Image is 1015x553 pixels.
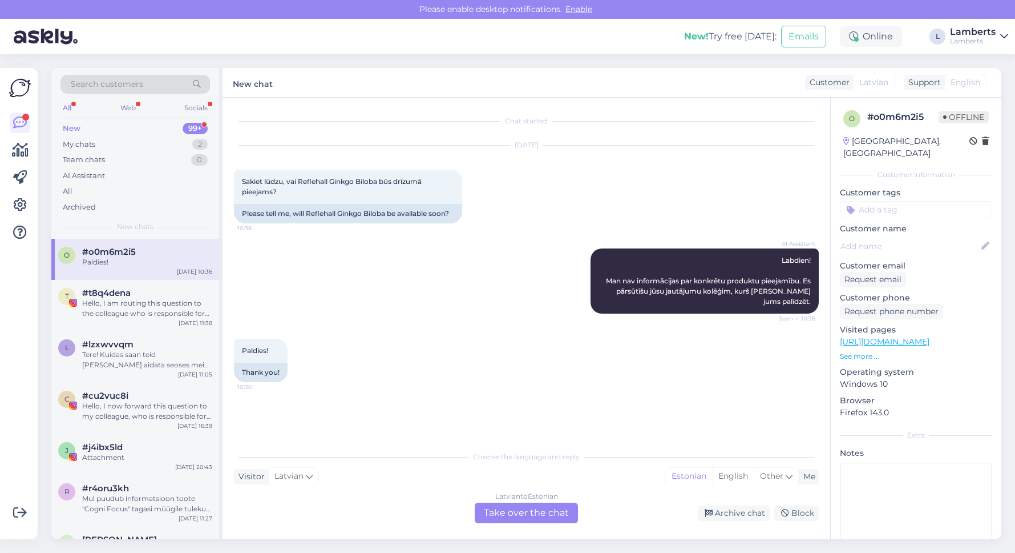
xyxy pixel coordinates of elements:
[840,170,992,180] div: Customer information
[951,77,980,89] span: English
[234,363,288,382] div: Thank you!
[82,401,212,422] div: Hello, I now forward this question to my colleague, who is responsible for this. The reply will b...
[234,140,819,150] div: [DATE]
[950,37,996,46] div: Lamberts
[64,251,70,259] span: o
[237,383,280,391] span: 10:36
[698,506,770,521] div: Archive chat
[234,471,265,483] div: Visitor
[840,201,992,218] input: Add a tag
[82,350,212,370] div: Tere! Kuidas saan teid [PERSON_NAME] aidata seoses meie teenustega?
[684,30,777,43] div: Try free [DATE]:
[840,324,992,336] p: Visited pages
[82,339,134,350] span: #lzxwvvqm
[71,78,143,90] span: Search customers
[175,463,212,471] div: [DATE] 20:43
[179,514,212,523] div: [DATE] 11:27
[840,260,992,272] p: Customer email
[82,288,131,298] span: #t8q4dena
[237,224,280,233] span: 10:36
[82,257,212,267] div: Paldies!
[606,256,812,306] span: Labdien! Man nav informācijas par konkrētu produktu pieejamību. Es pārsūtīšu jūsu jautājumu kolēģ...
[63,170,105,182] div: AI Assistant
[840,395,992,407] p: Browser
[475,503,578,523] div: Take over the chat
[234,452,819,462] div: Choose the language and reply
[904,77,941,89] div: Support
[177,267,212,276] div: [DATE] 10:36
[840,240,979,253] input: Add name
[867,110,939,124] div: # o0m6m2i5
[774,506,819,521] div: Block
[82,535,157,545] span: EMMA TAMMEMÄGI
[82,483,129,494] span: #r4oru3kh
[82,247,136,257] span: #o0m6m2i5
[840,26,902,47] div: Online
[182,101,210,115] div: Socials
[950,27,996,37] div: Lamberts
[64,487,70,496] span: r
[773,239,815,248] span: AI Assistant
[843,135,969,159] div: [GEOGRAPHIC_DATA], [GEOGRAPHIC_DATA]
[859,77,888,89] span: Latvian
[65,292,69,300] span: t
[179,319,212,327] div: [DATE] 11:38
[781,26,826,47] button: Emails
[840,336,929,347] a: [URL][DOMAIN_NAME]
[191,154,208,166] div: 0
[65,446,68,455] span: j
[684,31,709,42] b: New!
[177,422,212,430] div: [DATE] 16:39
[118,101,138,115] div: Web
[192,139,208,150] div: 2
[117,222,153,232] span: New chats
[840,407,992,419] p: Firefox 143.0
[82,452,212,463] div: Attachment
[840,272,906,287] div: Request email
[63,202,96,213] div: Archived
[242,346,268,355] span: Paldies!
[82,442,123,452] span: #j4ibx5ld
[849,114,855,123] span: o
[9,77,31,99] img: Askly Logo
[840,304,943,319] div: Request phone number
[666,468,712,485] div: Estonian
[178,370,212,379] div: [DATE] 11:05
[64,539,69,547] span: E
[242,177,423,196] span: Sakiet lūdzu, vai Reflehall Ginkgo Biloba būs drīzumā pieejams?
[712,468,754,485] div: English
[82,391,128,401] span: #cu2vuc8i
[63,139,95,150] div: My chats
[840,378,992,390] p: Windows 10
[840,187,992,199] p: Customer tags
[840,223,992,235] p: Customer name
[773,314,815,323] span: Seen ✓ 10:36
[939,111,989,123] span: Offline
[805,77,850,89] div: Customer
[760,471,783,481] span: Other
[63,186,72,197] div: All
[950,27,1008,46] a: LambertsLamberts
[840,447,992,459] p: Notes
[495,491,558,502] div: Latvian to Estonian
[274,470,304,483] span: Latvian
[234,116,819,126] div: Chat started
[60,101,74,115] div: All
[234,204,462,223] div: Please tell me, will Reflehall Ginkgo Biloba be available soon?
[82,494,212,514] div: Mul puudub informatsioon toote "Cogni Focus" tagasi müügile tuleku kohta. [PERSON_NAME] sellest [...
[64,395,70,403] span: c
[63,123,80,134] div: New
[82,298,212,319] div: Hello, I am routing this question to the colleague who is responsible for this topic. The reply m...
[840,430,992,440] div: Extra
[840,366,992,378] p: Operating system
[840,351,992,362] p: See more ...
[183,123,208,134] div: 99+
[233,75,273,90] label: New chat
[929,29,945,45] div: L
[65,343,69,352] span: l
[562,4,596,14] span: Enable
[840,292,992,304] p: Customer phone
[63,154,105,166] div: Team chats
[799,471,815,483] div: Me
